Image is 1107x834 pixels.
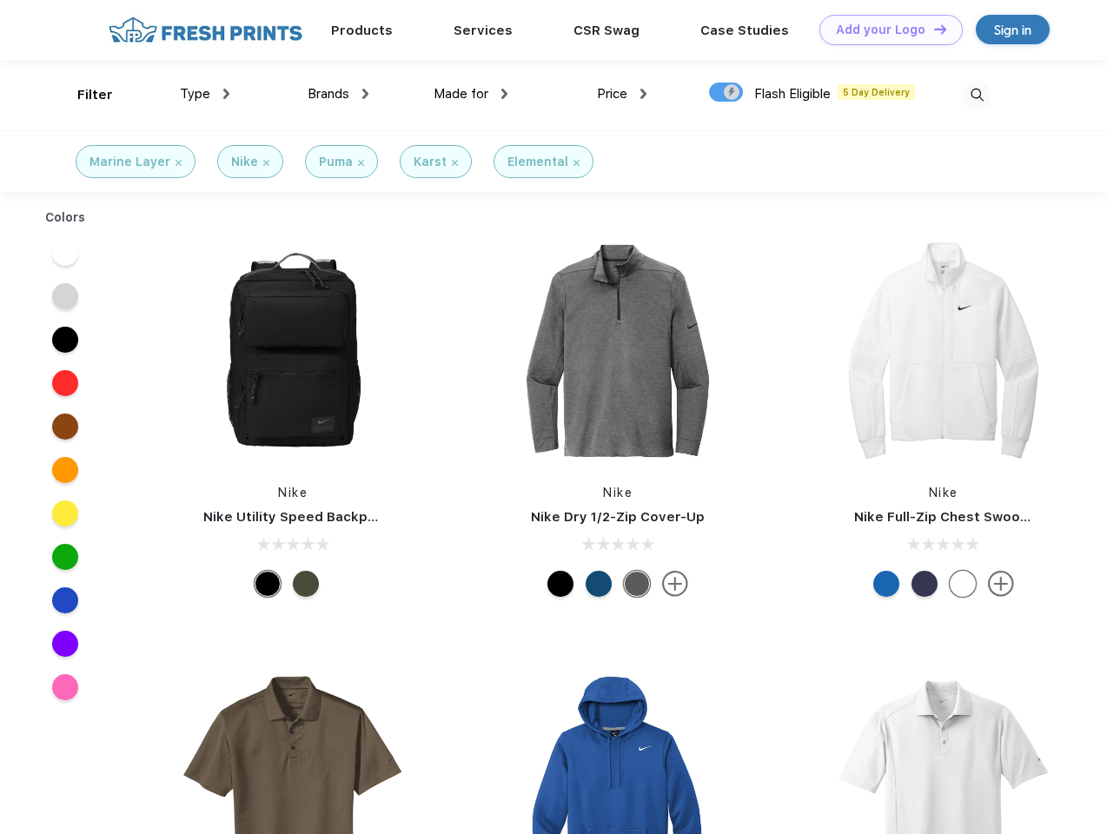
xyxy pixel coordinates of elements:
div: Colors [32,208,99,227]
img: dropdown.png [501,89,507,99]
div: Nike [231,153,258,171]
a: CSR Swag [573,23,640,38]
div: Black [255,571,281,597]
img: dropdown.png [223,89,229,99]
a: Nike Utility Speed Backpack [203,509,391,525]
span: Made for [434,86,488,102]
div: Black Heather [624,571,650,597]
div: Cargo Khaki [293,571,319,597]
span: Type [180,86,210,102]
img: func=resize&h=266 [502,235,733,467]
img: fo%20logo%202.webp [103,15,308,45]
span: Flash Eligible [754,86,831,102]
a: Services [454,23,513,38]
img: more.svg [988,571,1014,597]
img: filter_cancel.svg [358,160,364,166]
a: Sign in [976,15,1050,44]
div: Elemental [507,153,568,171]
img: func=resize&h=266 [177,235,408,467]
div: Gym Blue [586,571,612,597]
div: Black [547,571,573,597]
a: Nike [603,486,633,500]
div: Puma [319,153,353,171]
span: Brands [308,86,349,102]
img: filter_cancel.svg [263,160,269,166]
img: desktop_search.svg [963,81,991,109]
div: Royal [873,571,899,597]
a: Nike Dry 1/2-Zip Cover-Up [531,509,705,525]
img: func=resize&h=266 [828,235,1059,467]
span: Price [597,86,627,102]
div: White [950,571,976,597]
img: DT [934,24,946,34]
div: Midnight Navy [911,571,938,597]
div: Marine Layer [89,153,170,171]
div: Add your Logo [836,23,925,37]
div: Sign in [994,20,1031,40]
span: 5 Day Delivery [838,84,915,100]
img: filter_cancel.svg [573,160,580,166]
img: dropdown.png [362,89,368,99]
div: Filter [77,85,113,105]
img: filter_cancel.svg [452,160,458,166]
a: Nike [929,486,958,500]
img: more.svg [662,571,688,597]
div: Karst [414,153,447,171]
img: filter_cancel.svg [176,160,182,166]
a: Products [331,23,393,38]
a: Nike [278,486,308,500]
img: dropdown.png [640,89,646,99]
a: Nike Full-Zip Chest Swoosh Jacket [854,509,1085,525]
